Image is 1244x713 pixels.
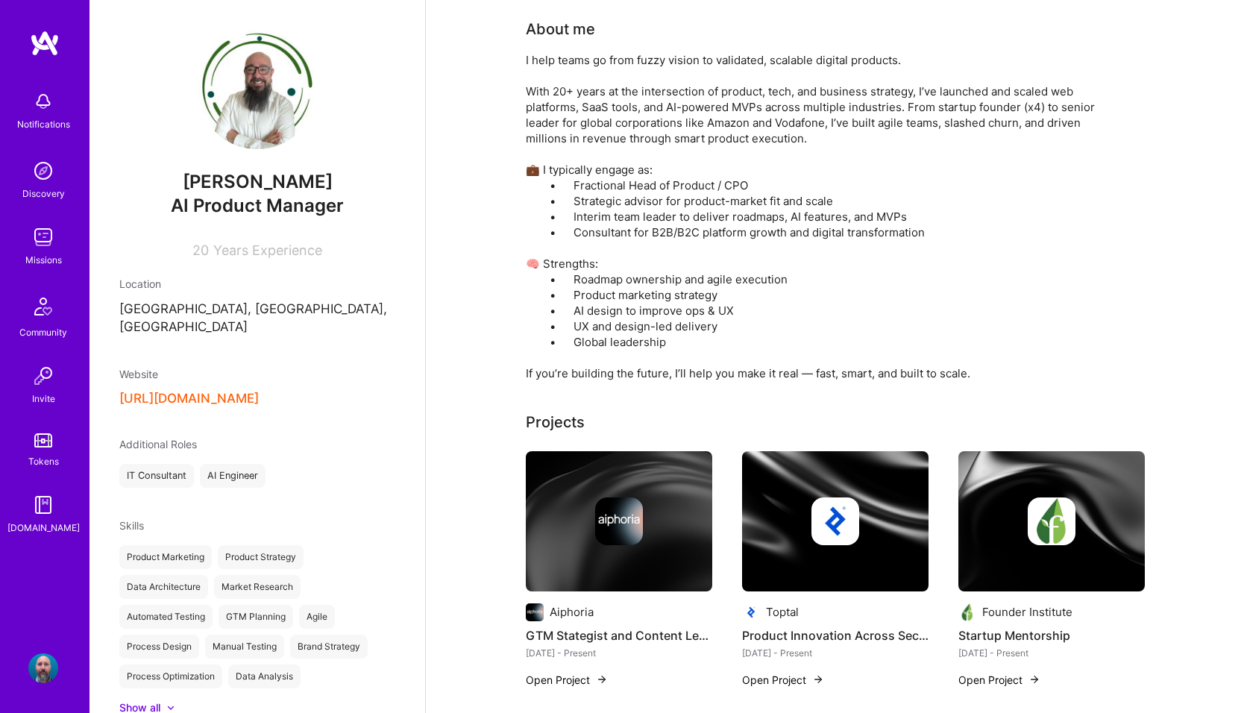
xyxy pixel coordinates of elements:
h4: GTM Stategist and Content Leader [526,626,712,645]
button: Open Project [958,672,1040,688]
div: Notifications [17,116,70,132]
img: Company logo [742,603,760,621]
div: Missions [25,252,62,268]
img: Invite [28,361,58,391]
div: I help teams go from fuzzy vision to validated, scalable digital products. With 20+ years at the ... [526,52,1122,381]
div: Product Marketing [119,545,212,569]
div: Automated Testing [119,605,213,629]
p: [GEOGRAPHIC_DATA], [GEOGRAPHIC_DATA], [GEOGRAPHIC_DATA] [119,301,395,336]
div: Market Research [214,575,301,599]
div: Invite [32,391,55,406]
div: [DATE] - Present [742,645,929,661]
img: Company logo [958,603,976,621]
img: cover [742,451,929,591]
img: User Avatar [28,653,58,683]
span: 20 [192,242,209,258]
img: arrow-right [812,673,824,685]
img: discovery [28,156,58,186]
div: AI Engineer [200,464,266,488]
img: tokens [34,433,52,447]
img: Company logo [1028,497,1075,545]
a: User Avatar [25,653,62,683]
img: Company logo [526,603,544,621]
img: Company logo [595,497,643,545]
div: IT Consultant [119,464,194,488]
img: cover [526,451,712,591]
div: Brand Strategy [290,635,368,659]
img: User Avatar [198,30,317,149]
button: Open Project [742,672,824,688]
div: About me [526,18,595,40]
img: Community [25,289,61,324]
div: [DATE] - Present [526,645,712,661]
img: teamwork [28,222,58,252]
div: Tokens [28,453,59,469]
div: GTM Planning [219,605,293,629]
img: Company logo [811,497,859,545]
div: Founder Institute [982,604,1072,620]
div: Manual Testing [205,635,284,659]
span: Skills [119,519,144,532]
span: Additional Roles [119,438,197,450]
div: [DOMAIN_NAME] [7,520,80,535]
img: cover [958,451,1145,591]
div: Agile [299,605,335,629]
div: [DATE] - Present [958,645,1145,661]
img: logo [30,30,60,57]
span: [PERSON_NAME] [119,171,395,193]
div: Location [119,276,395,292]
span: Website [119,368,158,380]
div: Projects [526,411,585,433]
button: Open Project [526,672,608,688]
h4: Startup Mentorship [958,626,1145,645]
div: Community [19,324,67,340]
div: Data Analysis [228,665,301,688]
h4: Product Innovation Across Sectors [742,626,929,645]
img: arrow-right [1028,673,1040,685]
div: Aiphoria [550,604,594,620]
div: Toptal [766,604,799,620]
img: bell [28,87,58,116]
img: arrow-right [596,673,608,685]
img: guide book [28,490,58,520]
div: Process Design [119,635,199,659]
div: Data Architecture [119,575,208,599]
button: [URL][DOMAIN_NAME] [119,391,259,406]
div: Discovery [22,186,65,201]
span: Years Experience [213,242,322,258]
div: Process Optimization [119,665,222,688]
span: AI Product Manager [171,195,344,216]
div: Product Strategy [218,545,304,569]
